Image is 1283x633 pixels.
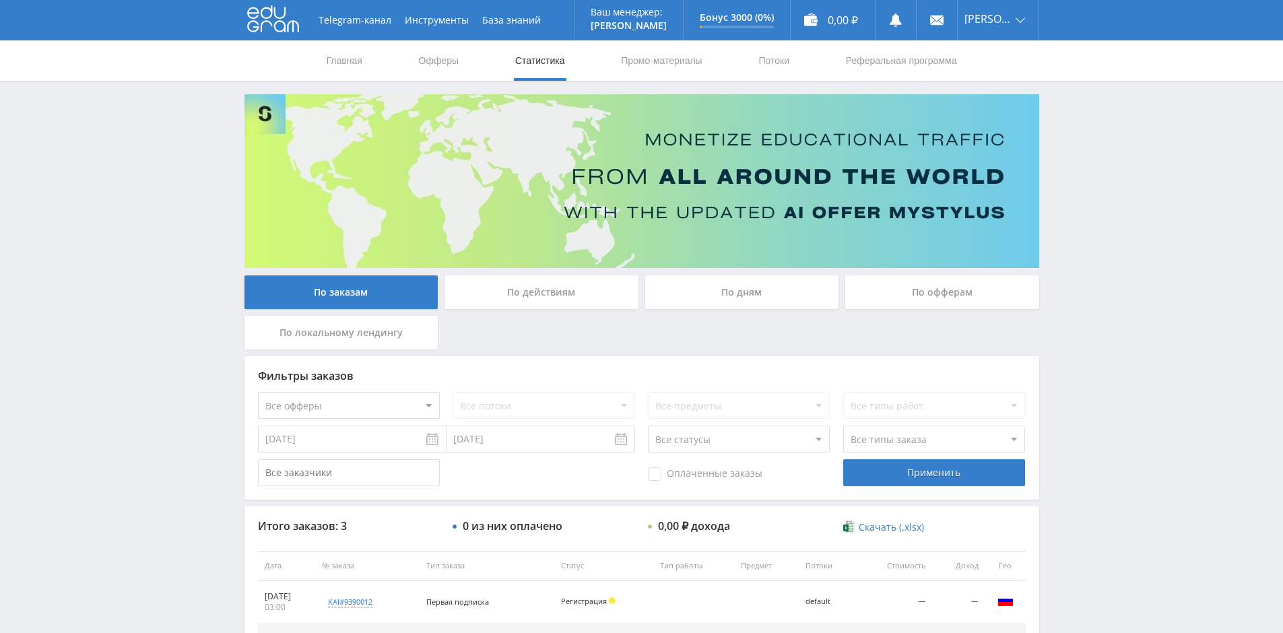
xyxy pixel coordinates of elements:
a: Реферальная программа [845,40,958,81]
a: Промо-материалы [620,40,703,81]
div: Итого заказов: 3 [258,520,440,532]
span: Скачать (.xlsx) [859,522,924,533]
div: 03:00 [265,602,309,613]
span: [PERSON_NAME] [964,13,1012,24]
a: Скачать (.xlsx) [843,521,924,534]
div: По офферам [845,275,1039,309]
p: [PERSON_NAME] [591,20,667,31]
th: Тип заказа [420,551,554,581]
span: Оплаченные заказы [648,467,762,481]
div: По локальному лендингу [244,316,438,349]
td: — [857,581,933,624]
th: Дата [258,551,316,581]
th: № заказа [315,551,420,581]
div: Фильтры заказов [258,370,1026,382]
div: 0 из них оплачено [463,520,562,532]
th: Стоимость [857,551,933,581]
th: Предмет [734,551,799,581]
th: Тип работы [653,551,734,581]
th: Гео [985,551,1026,581]
a: Главная [325,40,364,81]
span: Первая подписка [426,597,489,607]
p: Ваш менеджер: [591,7,667,18]
img: Banner [244,94,1039,268]
div: Применить [843,459,1025,486]
div: По действиям [445,275,638,309]
div: [DATE] [265,591,309,602]
div: kai#9390012 [328,597,372,607]
th: Статус [554,551,653,581]
span: Регистрация [561,596,607,606]
a: Потоки [757,40,791,81]
a: Статистика [514,40,566,81]
th: Доход [932,551,985,581]
td: — [932,581,985,624]
span: Холд [609,597,616,604]
div: По заказам [244,275,438,309]
th: Потоки [799,551,857,581]
div: 0,00 ₽ дохода [658,520,730,532]
div: По дням [645,275,839,309]
img: xlsx [843,520,855,533]
input: Все заказчики [258,459,440,486]
div: default [805,597,851,606]
p: Бонус 3000 (0%) [700,12,774,23]
img: rus.png [997,593,1014,609]
a: Офферы [418,40,461,81]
